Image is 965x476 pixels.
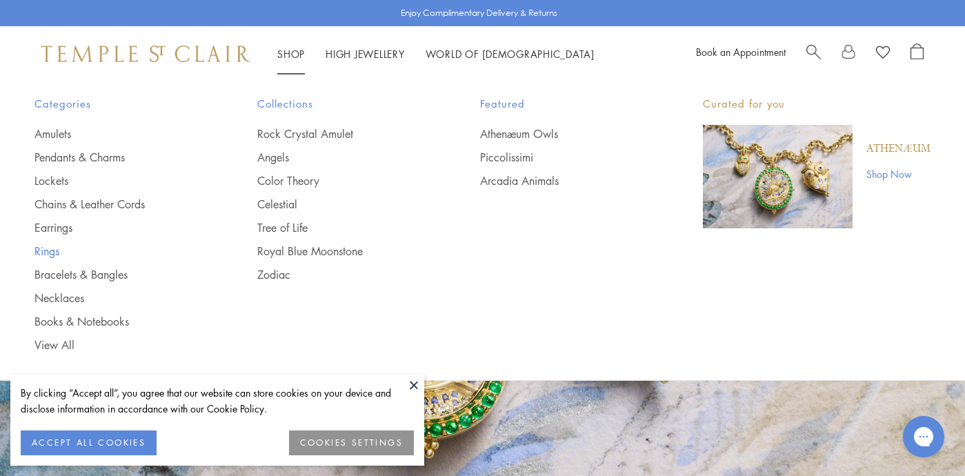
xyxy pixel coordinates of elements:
[806,43,821,64] a: Search
[34,290,202,306] a: Necklaces
[21,385,414,417] div: By clicking “Accept all”, you agree that our website can store cookies on your device and disclos...
[34,150,202,165] a: Pendants & Charms
[401,6,557,20] p: Enjoy Complimentary Delivery & Returns
[326,47,405,61] a: High JewelleryHigh Jewellery
[911,43,924,64] a: Open Shopping Bag
[277,47,305,61] a: ShopShop
[257,95,425,112] span: Collections
[696,45,786,59] a: Book an Appointment
[34,197,202,212] a: Chains & Leather Cords
[703,95,931,112] p: Curated for you
[866,141,931,157] a: Athenæum
[257,244,425,259] a: Royal Blue Moonstone
[257,173,425,188] a: Color Theory
[34,244,202,259] a: Rings
[34,337,202,353] a: View All
[41,46,250,62] img: Temple St. Clair
[257,126,425,141] a: Rock Crystal Amulet
[480,150,648,165] a: Piccolissimi
[257,267,425,282] a: Zodiac
[480,126,648,141] a: Athenæum Owls
[866,166,931,181] a: Shop Now
[876,43,890,64] a: View Wishlist
[257,197,425,212] a: Celestial
[277,46,595,63] nav: Main navigation
[34,314,202,329] a: Books & Notebooks
[34,126,202,141] a: Amulets
[21,430,157,455] button: ACCEPT ALL COOKIES
[34,220,202,235] a: Earrings
[896,411,951,462] iframe: Gorgias live chat messenger
[257,150,425,165] a: Angels
[480,95,648,112] span: Featured
[257,220,425,235] a: Tree of Life
[426,47,595,61] a: World of [DEMOGRAPHIC_DATA]World of [DEMOGRAPHIC_DATA]
[480,173,648,188] a: Arcadia Animals
[289,430,414,455] button: COOKIES SETTINGS
[34,95,202,112] span: Categories
[34,173,202,188] a: Lockets
[34,267,202,282] a: Bracelets & Bangles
